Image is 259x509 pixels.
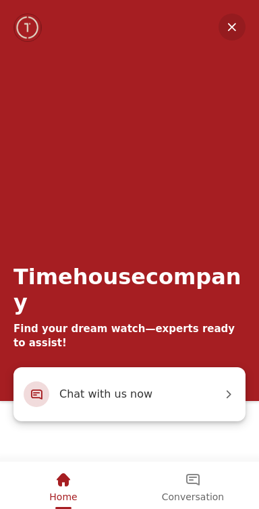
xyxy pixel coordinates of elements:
span: Chat with us now [59,385,222,403]
span: Conversation [162,491,224,502]
div: Conversation [128,462,258,507]
em: Minimize [219,14,246,41]
div: Home [1,462,125,507]
img: Company logo [15,14,41,41]
span: Home [49,491,77,502]
div: Chat with us now [13,367,246,421]
div: Find your dream watch—experts ready to assist! [13,322,246,350]
div: Timehousecompany [13,264,246,315]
